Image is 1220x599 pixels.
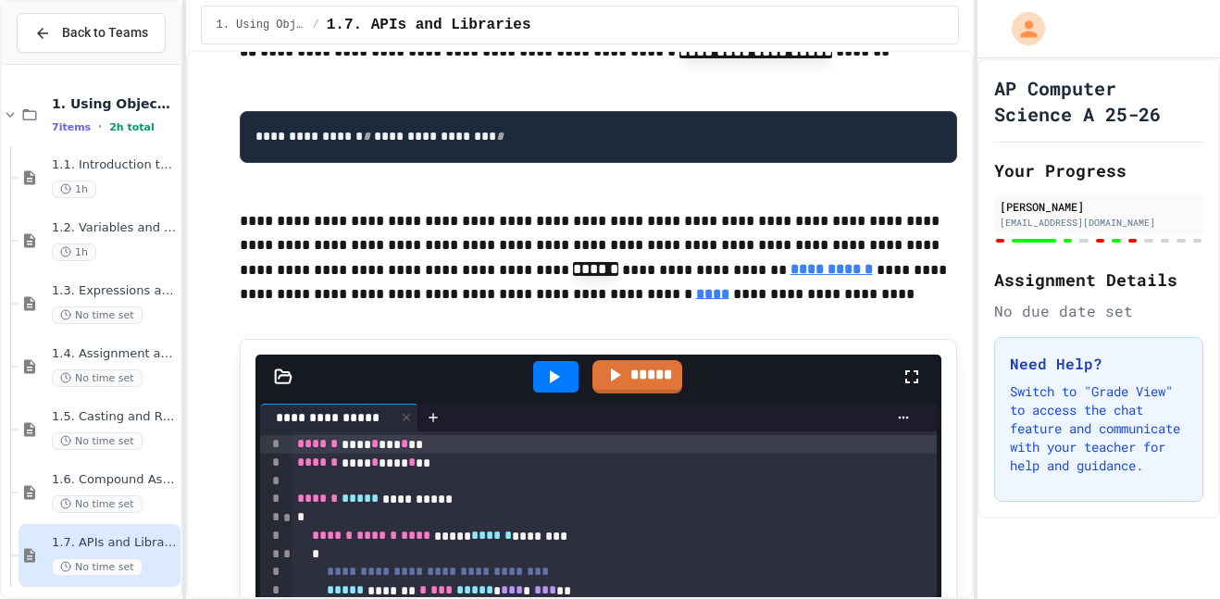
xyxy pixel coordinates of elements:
[52,181,96,198] span: 1h
[52,369,143,387] span: No time set
[1000,198,1198,215] div: [PERSON_NAME]
[109,121,155,133] span: 2h total
[52,558,143,576] span: No time set
[52,495,143,513] span: No time set
[994,300,1203,322] div: No due date set
[52,283,177,299] span: 1.3. Expressions and Output [New]
[17,13,166,53] button: Back to Teams
[52,220,177,236] span: 1.2. Variables and Data Types
[994,267,1203,293] h2: Assignment Details
[313,18,319,32] span: /
[217,18,305,32] span: 1. Using Objects and Methods
[994,157,1203,183] h2: Your Progress
[62,23,148,43] span: Back to Teams
[98,119,102,134] span: •
[52,432,143,450] span: No time set
[52,243,96,261] span: 1h
[52,346,177,362] span: 1.4. Assignment and Input
[52,409,177,425] span: 1.5. Casting and Ranges of Values
[1010,353,1188,375] h3: Need Help?
[52,157,177,173] span: 1.1. Introduction to Algorithms, Programming, and Compilers
[1000,216,1198,230] div: [EMAIL_ADDRESS][DOMAIN_NAME]
[1010,382,1188,475] p: Switch to "Grade View" to access the chat feature and communicate with your teacher for help and ...
[52,121,91,133] span: 7 items
[52,306,143,324] span: No time set
[994,75,1203,127] h1: AP Computer Science A 25-26
[992,7,1050,50] div: My Account
[52,472,177,488] span: 1.6. Compound Assignment Operators
[327,14,531,36] span: 1.7. APIs and Libraries
[52,535,177,551] span: 1.7. APIs and Libraries
[52,95,177,112] span: 1. Using Objects and Methods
